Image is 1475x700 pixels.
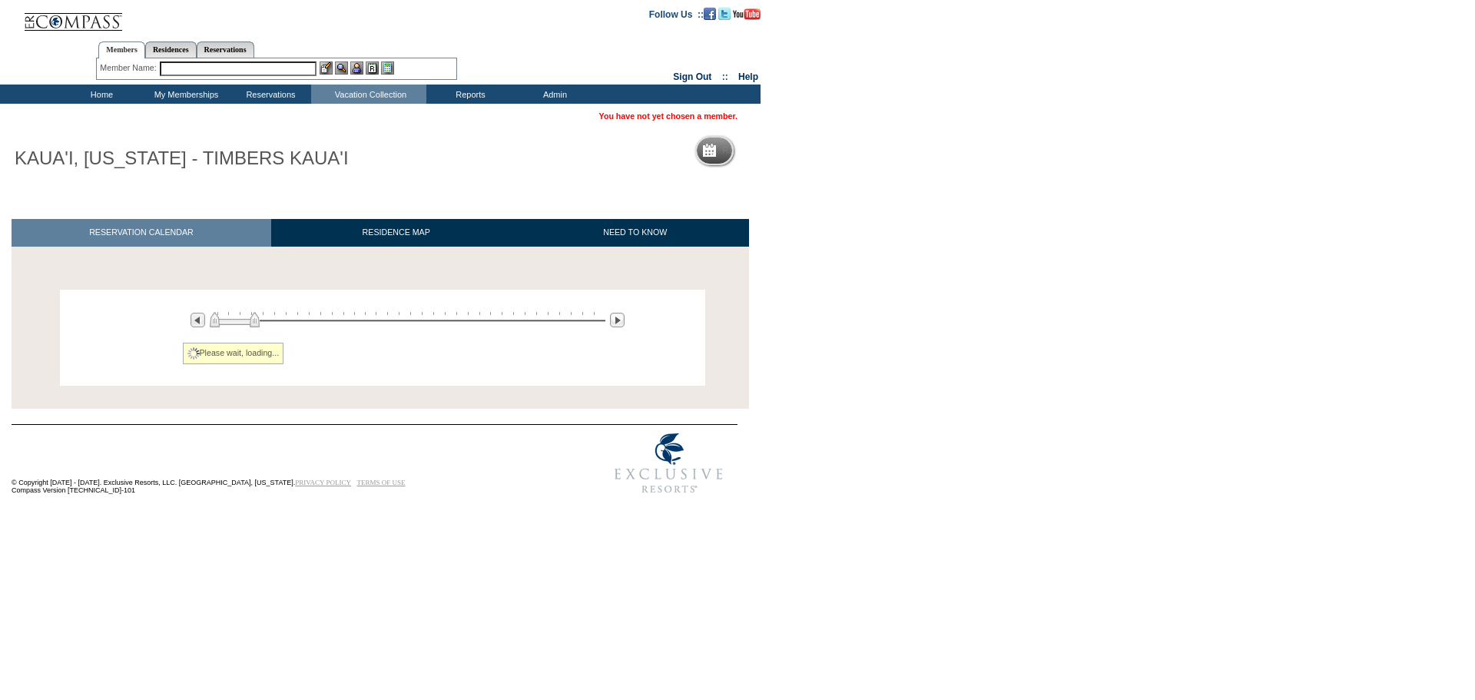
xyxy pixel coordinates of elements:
[295,479,351,486] a: PRIVACY POLICY
[320,61,333,75] img: b_edit.gif
[722,71,728,82] span: ::
[271,219,522,246] a: RESIDENCE MAP
[718,8,731,20] img: Follow us on Twitter
[722,146,840,156] h5: Reservation Calendar
[58,85,142,104] td: Home
[733,8,761,18] a: Subscribe to our YouTube Channel
[350,61,363,75] img: Impersonate
[357,479,406,486] a: TERMS OF USE
[227,85,311,104] td: Reservations
[12,426,549,502] td: © Copyright [DATE] - [DATE]. Exclusive Resorts, LLC. [GEOGRAPHIC_DATA], [US_STATE]. Compass Versi...
[145,41,197,58] a: Residences
[600,425,737,502] img: Exclusive Resorts
[311,85,426,104] td: Vacation Collection
[673,71,711,82] a: Sign Out
[335,61,348,75] img: View
[197,41,254,58] a: Reservations
[426,85,511,104] td: Reports
[12,219,271,246] a: RESERVATION CALENDAR
[599,111,737,121] span: You have not yet chosen a member.
[366,61,379,75] img: Reservations
[718,8,731,18] a: Follow us on Twitter
[98,41,145,58] a: Members
[704,8,716,20] img: Become our fan on Facebook
[142,85,227,104] td: My Memberships
[187,347,200,360] img: spinner2.gif
[183,343,284,364] div: Please wait, loading...
[191,313,205,327] img: Previous
[511,85,595,104] td: Admin
[610,313,625,327] img: Next
[12,145,352,171] h1: KAUA'I, [US_STATE] - TIMBERS KAUA'I
[381,61,394,75] img: b_calculator.gif
[521,219,749,246] a: NEED TO KNOW
[733,8,761,20] img: Subscribe to our YouTube Channel
[100,61,159,75] div: Member Name:
[649,8,704,20] td: Follow Us ::
[704,8,716,18] a: Become our fan on Facebook
[738,71,758,82] a: Help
